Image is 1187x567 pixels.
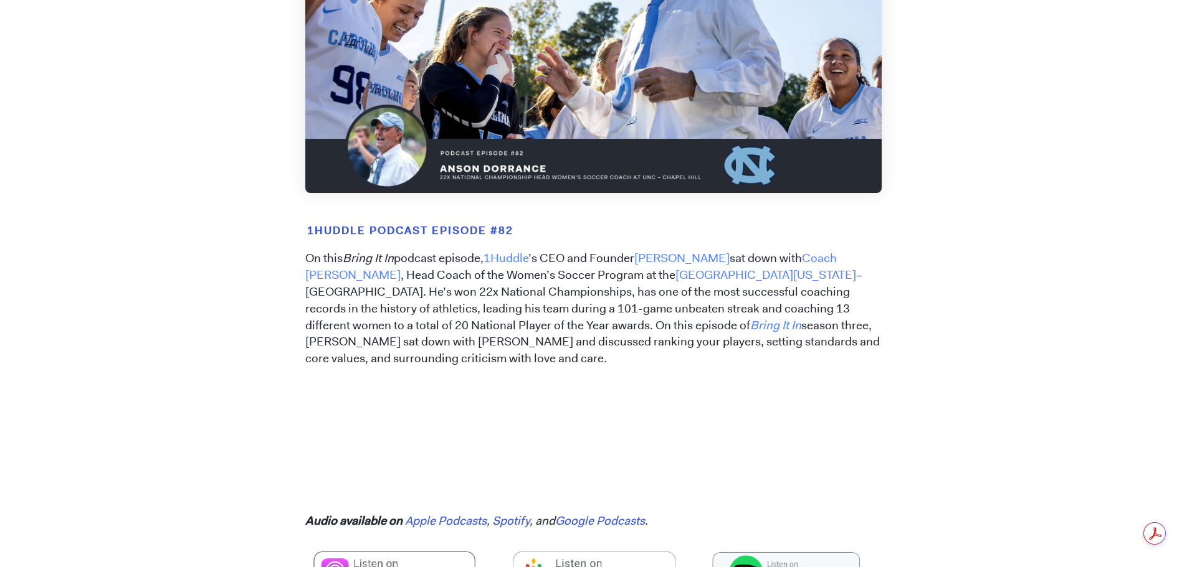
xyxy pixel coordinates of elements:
em: Bring It In [343,250,394,266]
a: Google Podcasts [555,513,645,528]
a: Coach [PERSON_NAME] [305,250,837,283]
em: Audio available on [305,513,403,528]
mark: 1Huddle Podcast Episode #82 [305,222,516,240]
em: , and . [530,513,651,528]
a: Spotify [492,513,530,528]
em: , [487,513,490,528]
a: Apple Podcasts [405,513,487,528]
p: On this podcast episode, ’s CEO and Founder sat down with , Head Coach of the Women’s Soccer Prog... [305,250,882,368]
a: [PERSON_NAME] [634,250,730,266]
a: Bring It In [750,317,801,333]
a: [GEOGRAPHIC_DATA][US_STATE] [675,267,856,283]
a: 1Huddle [484,250,528,266]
